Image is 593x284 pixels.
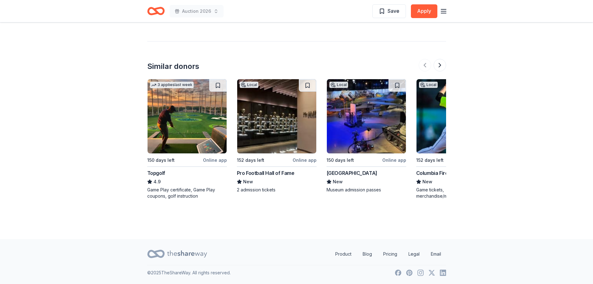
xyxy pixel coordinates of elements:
div: 3 applies last week [150,82,194,88]
button: Auction 2026 [170,5,224,17]
a: Pricing [378,248,402,260]
div: [GEOGRAPHIC_DATA] [327,169,377,177]
span: 4.9 [153,178,161,185]
div: Similar donors [147,61,199,71]
div: Online app [382,156,406,164]
span: New [422,178,432,185]
a: Home [147,4,165,18]
div: Online app [203,156,227,164]
button: Apply [411,4,437,18]
img: Image for American Heritage Museum [327,79,406,153]
span: Save [388,7,399,15]
div: 152 days left [416,156,444,164]
a: Product [330,248,356,260]
a: Image for Columbia FirefliesLocal152 days leftOnline appColumbia FirefliesNewGame tickets, mercha... [416,79,496,199]
div: Local [419,82,438,88]
div: 152 days left [237,156,264,164]
a: Image for Topgolf3 applieslast week150 days leftOnline appTopgolf4.9Game Play certificate, Game P... [147,79,227,199]
img: Image for Pro Football Hall of Fame [237,79,316,153]
div: Game Play certificate, Game Play coupons, golf instruction [147,187,227,199]
div: Local [240,82,258,88]
div: Columbia Fireflies [416,169,458,177]
div: Museum admission passes [327,187,406,193]
div: Local [329,82,348,88]
nav: quick links [330,248,446,260]
span: Auction 2026 [182,7,211,15]
span: New [333,178,343,185]
div: 150 days left [147,156,175,164]
button: Save [372,4,406,18]
div: 150 days left [327,156,354,164]
a: Image for Pro Football Hall of FameLocal152 days leftOnline appPro Football Hall of FameNew2 admi... [237,79,317,193]
a: Legal [403,248,425,260]
p: © 2025 TheShareWay. All rights reserved. [147,269,231,277]
img: Image for Topgolf [148,79,227,153]
div: Online app [293,156,317,164]
div: 2 admission tickets [237,187,317,193]
a: Email [426,248,446,260]
a: Image for American Heritage MuseumLocal150 days leftOnline app[GEOGRAPHIC_DATA]NewMuseum admissio... [327,79,406,193]
div: Game tickets, merchandise/memorabilia [416,187,496,199]
img: Image for Columbia Fireflies [417,79,496,153]
div: Pro Football Hall of Fame [237,169,294,177]
span: New [243,178,253,185]
div: Topgolf [147,169,165,177]
a: Blog [358,248,377,260]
